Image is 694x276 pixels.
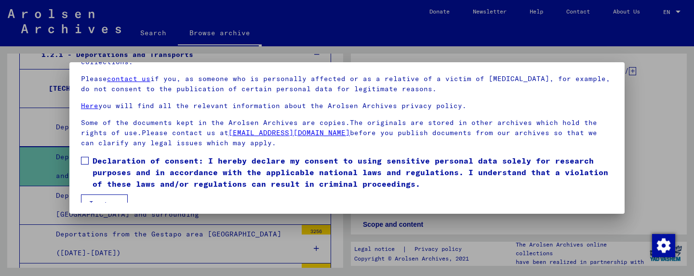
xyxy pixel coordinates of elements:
[81,74,613,94] p: Please if you, as someone who is personally affected or as a relative of a victim of [MEDICAL_DAT...
[81,118,613,148] p: Some of the documents kept in the Arolsen Archives are copies.The originals are stored in other a...
[652,234,675,257] img: Change consent
[81,194,128,213] button: I agree
[228,128,350,137] a: [EMAIL_ADDRESS][DOMAIN_NAME]
[93,155,613,190] span: Declaration of consent: I hereby declare my consent to using sensitive personal data solely for r...
[81,101,613,111] p: you will find all the relevant information about the Arolsen Archives privacy policy.
[107,74,150,83] a: contact us
[652,234,675,257] div: Change consent
[81,101,98,110] a: Here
